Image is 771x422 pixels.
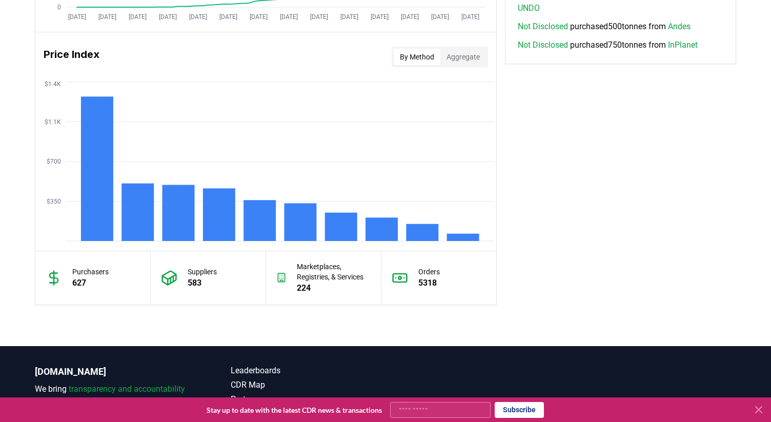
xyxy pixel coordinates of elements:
tspan: $1.1K [45,118,61,126]
p: 627 [72,277,109,289]
span: purchased 500 tonnes from [518,21,691,33]
tspan: [DATE] [189,13,207,21]
h3: Price Index [44,47,99,67]
tspan: [DATE] [159,13,177,21]
p: Marketplaces, Registries, & Services [297,262,370,282]
p: Suppliers [188,267,217,277]
tspan: [DATE] [431,13,449,21]
tspan: [DATE] [401,13,419,21]
a: UNDO [518,2,540,14]
tspan: [DATE] [219,13,237,21]
tspan: $1.4K [45,81,61,88]
tspan: [DATE] [98,13,116,21]
tspan: 0 [57,4,61,11]
p: [DOMAIN_NAME] [35,365,190,379]
a: Andes [668,21,691,33]
a: Leaderboards [231,365,386,377]
tspan: [DATE] [371,13,389,21]
a: Not Disclosed [518,39,568,51]
tspan: [DATE] [340,13,358,21]
tspan: $350 [47,198,61,205]
p: 224 [297,282,370,294]
tspan: [DATE] [129,13,147,21]
a: CDR Map [231,379,386,391]
tspan: [DATE] [461,13,479,21]
p: Orders [418,267,440,277]
p: 583 [188,277,217,289]
tspan: [DATE] [310,13,328,21]
a: InPlanet [668,39,698,51]
tspan: [DATE] [280,13,298,21]
p: Purchasers [72,267,109,277]
p: 5318 [418,277,440,289]
a: Partners [231,393,386,406]
tspan: [DATE] [250,13,268,21]
a: Not Disclosed [518,21,568,33]
span: purchased 750 tonnes from [518,39,698,51]
button: Aggregate [440,49,486,65]
tspan: $700 [47,158,61,165]
p: We bring to the durable carbon removal market [35,383,190,408]
span: transparency and accountability [69,384,185,394]
tspan: [DATE] [68,13,86,21]
button: By Method [394,49,440,65]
